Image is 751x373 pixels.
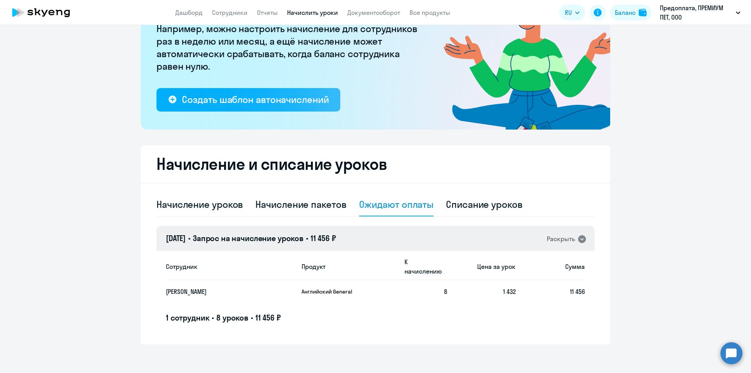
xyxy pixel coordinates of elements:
span: 11 456 [570,288,585,296]
a: Сотрудники [212,9,248,16]
a: Документооборот [347,9,400,16]
th: Продукт [295,253,398,280]
span: 8 [444,288,447,296]
p: Предоплата, ПРЕМИУМ ПЕТ, ООО [660,3,733,22]
span: • [212,313,214,323]
span: 11 456 ₽ [311,233,336,243]
span: • [188,233,190,243]
span: • [251,313,253,323]
div: Создать шаблон автоначислений [182,93,329,106]
div: Раскрыть [547,234,575,244]
button: RU [559,5,585,20]
span: RU [565,8,572,17]
img: balance [639,9,647,16]
div: Ожидают оплаты [359,198,434,211]
th: К начислению [398,253,447,280]
th: Сумма [516,253,585,280]
h2: Начисление и списание уроков [156,155,595,173]
span: • [306,233,308,243]
p: [PERSON_NAME] [166,287,280,296]
span: 8 уроков [216,313,248,323]
p: [PERSON_NAME] больше не придётся начислять вручную. Например, можно настроить начисление для сотр... [156,10,422,72]
span: 1 сотрудник [166,313,209,323]
span: [DATE] [166,233,186,243]
a: Все продукты [410,9,450,16]
button: Предоплата, ПРЕМИУМ ПЕТ, ООО [656,3,744,22]
p: Английский General [302,288,360,295]
th: Сотрудник [166,253,295,280]
button: Создать шаблон автоначислений [156,88,340,112]
div: Баланс [615,8,636,17]
a: Начислить уроки [287,9,338,16]
a: Отчеты [257,9,278,16]
th: Цена за урок [447,253,516,280]
span: 11 456 ₽ [255,313,281,323]
div: Начисление пакетов [255,198,346,211]
button: Балансbalance [610,5,651,20]
div: Списание уроков [446,198,523,211]
span: 1 432 [503,288,516,296]
span: Запрос на начисление уроков [193,233,304,243]
a: Дашборд [175,9,203,16]
div: Начисление уроков [156,198,243,211]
